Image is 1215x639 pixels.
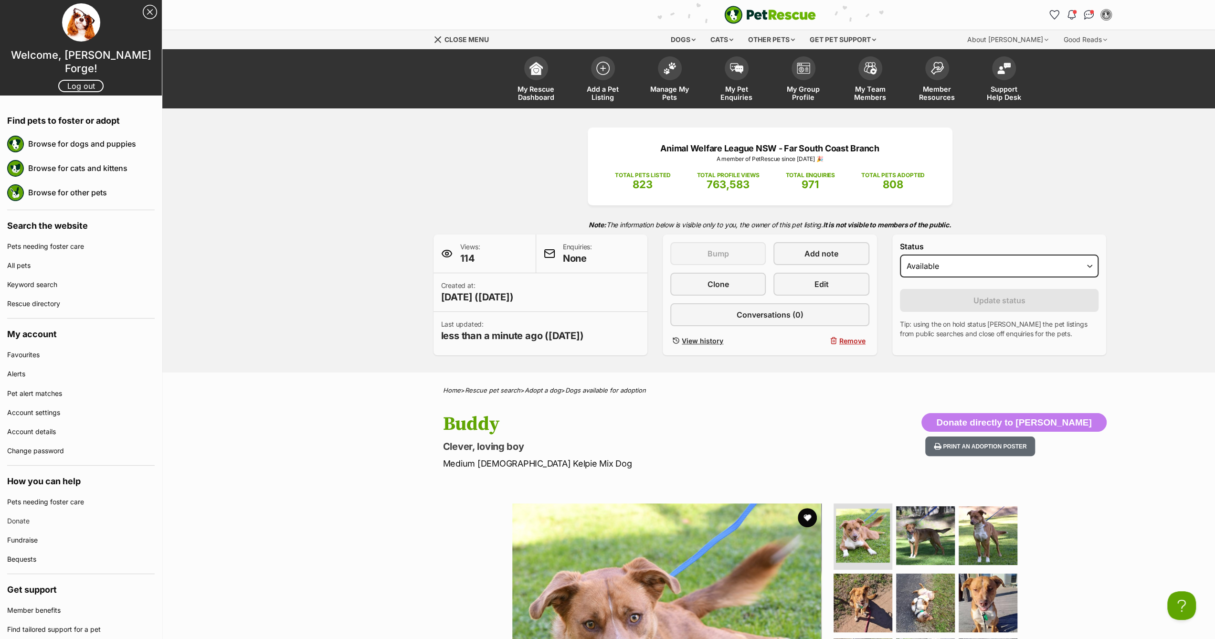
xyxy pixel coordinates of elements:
a: Alerts [7,364,155,383]
p: Animal Welfare League NSW - Far South Coast Branch [602,142,938,155]
p: Enquiries: [563,242,592,265]
a: Account details [7,422,155,441]
a: Manage My Pets [636,52,703,108]
p: TOTAL PETS ADOPTED [861,171,925,180]
a: Keyword search [7,275,155,294]
button: Update status [900,289,1099,312]
iframe: Help Scout Beacon - Open [1167,591,1196,620]
a: Log out [58,80,104,92]
a: Clone [670,273,766,296]
img: Photo of Buddy [959,506,1017,565]
img: Photo of Buddy [836,509,890,563]
img: Olivia Forge profile pic [1101,10,1111,20]
a: Find tailored support for a pet [7,620,155,639]
h4: How you can help [7,466,155,492]
span: 763,583 [707,178,750,191]
a: Menu [433,30,496,47]
a: Donate [7,511,155,531]
span: Member Resources [916,85,959,101]
span: Conversations (0) [736,309,803,320]
img: add-pet-listing-icon-0afa8454b4691262ce3f59096e99ab1cd57d4a30225e0717b998d2c9b9846f56.svg [596,62,610,75]
span: My Group Profile [782,85,825,101]
span: [DATE] ([DATE]) [441,290,514,304]
p: TOTAL PETS LISTED [615,171,670,180]
a: All pets [7,256,155,275]
a: Browse for cats and kittens [28,158,155,178]
img: petrescue logo [7,184,24,201]
div: Get pet support [803,30,883,49]
span: Remove [839,336,866,346]
strong: Note: [589,221,606,229]
button: Notifications [1064,7,1079,22]
div: Good Reads [1057,30,1114,49]
div: Cats [704,30,740,49]
a: Pet alert matches [7,384,155,403]
span: 971 [802,178,819,191]
p: The information below is visible only to you, the owner of this pet listing. [433,215,1107,234]
p: Last updated: [441,319,584,342]
span: Add note [804,248,838,259]
a: Add a Pet Listing [570,52,636,108]
span: Bump [708,248,729,259]
a: Member benefits [7,601,155,620]
a: Fundraise [7,531,155,550]
span: 823 [633,178,653,191]
button: Remove [773,334,869,348]
span: Update status [973,295,1025,306]
span: Add a Pet Listing [581,85,624,101]
p: A member of PetRescue since [DATE] 🎉 [602,155,938,163]
h4: Get support [7,574,155,601]
a: Browse for other pets [28,182,155,202]
a: Favourites [1047,7,1062,22]
img: Photo of Buddy [959,574,1017,632]
img: Photo of Buddy [896,506,955,565]
a: Change password [7,441,155,460]
p: Medium [DEMOGRAPHIC_DATA] Kelpie Mix Dog [443,457,847,470]
a: Close Sidebar [143,5,157,19]
span: Close menu [444,35,489,43]
a: My Pet Enquiries [703,52,770,108]
a: Browse for dogs and puppies [28,134,155,154]
img: Photo of Buddy [834,574,892,632]
p: Tip: using the on hold status [PERSON_NAME] the pet listings from public searches and close off e... [900,319,1099,339]
span: Clone [708,278,729,290]
span: 808 [883,178,903,191]
img: notifications-46538b983faf8c2785f20acdc204bb7945ddae34d4c08c2a6579f10ce5e182be.svg [1067,10,1075,20]
a: Conversations (0) [670,303,869,326]
button: Print an adoption poster [925,437,1035,456]
img: pet-enquiries-icon-7e3ad2cf08bfb03b45e93fb7055b45f3efa6380592205ae92323e6603595dc1f.svg [730,63,743,74]
button: favourite [798,508,817,527]
span: My Team Members [849,85,892,101]
img: profile image [62,3,100,42]
span: View history [682,336,723,346]
a: Rescue directory [7,294,155,313]
img: logo-e224e6f780fb5917bec1dbf3a21bbac754714ae5b6737aabdf751b685950b380.svg [724,6,816,24]
a: Edit [773,273,869,296]
button: My account [1099,7,1114,22]
button: Donate directly to [PERSON_NAME] [921,413,1106,432]
div: About [PERSON_NAME] [961,30,1055,49]
a: Pets needing foster care [7,237,155,256]
h4: My account [7,319,155,345]
a: My Rescue Dashboard [503,52,570,108]
span: My Pet Enquiries [715,85,758,101]
span: Support Help Desk [983,85,1025,101]
p: Views: [460,242,480,265]
a: Home [443,386,461,394]
a: Account settings [7,403,155,422]
img: team-members-icon-5396bd8760b3fe7c0b43da4ab00e1e3bb1a5d9ba89233759b79545d2d3fc5d0d.svg [864,62,877,75]
h4: Find pets to foster or adopt [7,105,155,132]
img: manage-my-pets-icon-02211641906a0b7f246fdf0571729dbe1e7629f14944591b6c1af311fb30b64b.svg [663,62,676,75]
a: PetRescue [724,6,816,24]
a: My Team Members [837,52,904,108]
a: Favourites [7,345,155,364]
img: Photo of Buddy [896,574,955,632]
strong: It is not visible to members of the public. [823,221,951,229]
div: Other pets [741,30,802,49]
img: chat-41dd97257d64d25036548639549fe6c8038ab92f7586957e7f3b1b290dea8141.svg [1084,10,1094,20]
a: My Group Profile [770,52,837,108]
img: group-profile-icon-3fa3cf56718a62981997c0bc7e787c4b2cf8bcc04b72c1350f741eb67cf2f40e.svg [797,63,810,74]
img: dashboard-icon-eb2f2d2d3e046f16d808141f083e7271f6b2e854fb5c12c21221c1fb7104beca.svg [529,62,543,75]
a: Bequests [7,550,155,569]
span: My Rescue Dashboard [515,85,558,101]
